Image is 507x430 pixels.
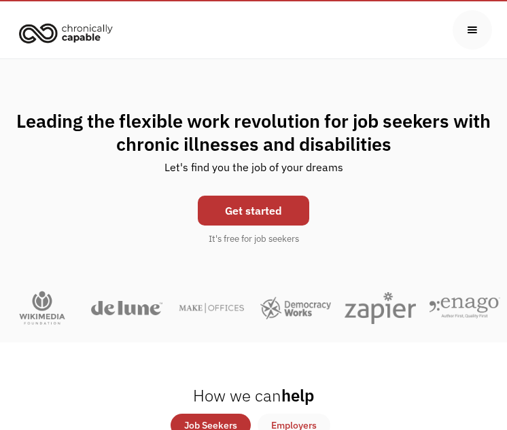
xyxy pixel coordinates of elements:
[15,18,123,48] a: home
[209,232,299,246] div: It's free for job seekers
[193,385,314,406] h2: help
[15,18,117,48] img: Chronically Capable logo
[453,10,492,50] div: menu
[198,196,309,226] a: Get started
[164,156,343,189] div: Let's find you the job of your dreams
[14,109,493,156] h1: Leading the flexible work revolution for job seekers with chronic illnesses and disabilities
[193,384,281,406] span: How we can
